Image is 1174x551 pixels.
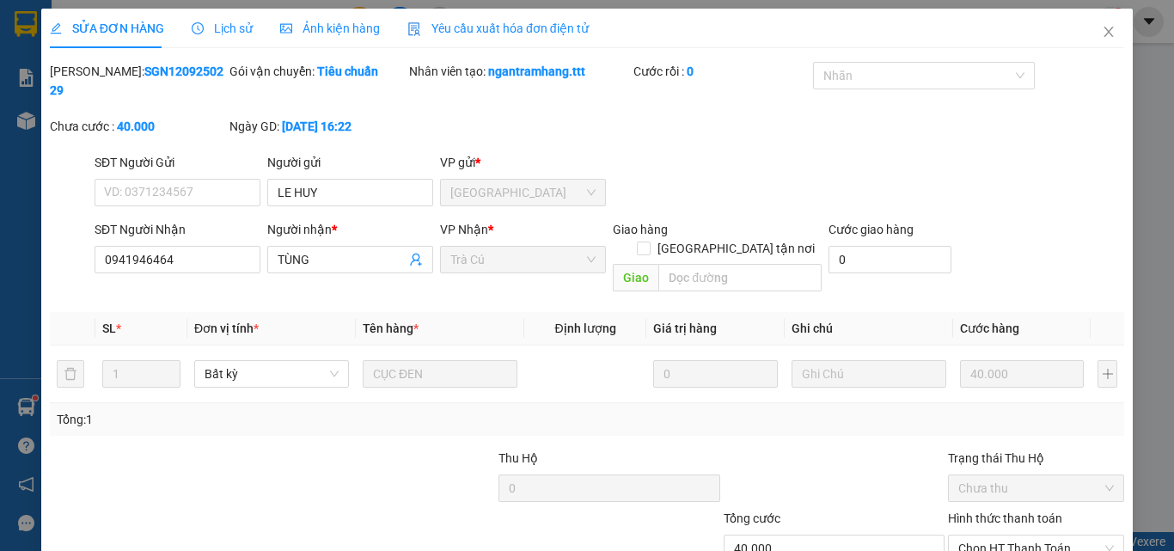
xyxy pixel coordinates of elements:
[440,223,488,236] span: VP Nhận
[958,475,1114,501] span: Chưa thu
[948,449,1124,468] div: Trạng thái Thu Hộ
[50,117,226,136] div: Chưa cước :
[280,21,380,35] span: Ảnh kiện hàng
[407,22,421,36] img: icon
[50,21,164,35] span: SỬA ĐƠN HÀNG
[102,321,116,335] span: SL
[658,264,822,291] input: Dọc đường
[948,511,1062,525] label: Hình thức thanh toán
[192,21,253,35] span: Lịch sử
[653,321,717,335] span: Giá trị hàng
[960,321,1019,335] span: Cước hàng
[95,153,260,172] div: SĐT Người Gửi
[50,22,62,34] span: edit
[440,153,606,172] div: VP gửi
[554,321,615,335] span: Định lượng
[409,62,630,81] div: Nhân viên tạo:
[267,220,433,239] div: Người nhận
[95,220,260,239] div: SĐT Người Nhận
[792,360,946,388] input: Ghi Chú
[317,64,378,78] b: Tiêu chuẩn
[229,117,406,136] div: Ngày GD:
[117,119,155,133] b: 40.000
[363,321,419,335] span: Tên hàng
[267,153,433,172] div: Người gửi
[363,360,517,388] input: VD: Bàn, Ghế
[829,246,951,273] input: Cước giao hàng
[57,360,84,388] button: delete
[450,180,596,205] span: Sài Gòn
[50,62,226,100] div: [PERSON_NAME]:
[498,451,538,465] span: Thu Hộ
[613,264,658,291] span: Giao
[205,361,339,387] span: Bất kỳ
[613,223,668,236] span: Giao hàng
[785,312,953,346] th: Ghi chú
[1098,360,1117,388] button: plus
[960,360,1084,388] input: 0
[192,22,204,34] span: clock-circle
[829,223,914,236] label: Cước giao hàng
[229,62,406,81] div: Gói vận chuyển:
[651,239,822,258] span: [GEOGRAPHIC_DATA] tận nơi
[633,62,810,81] div: Cước rồi :
[724,511,780,525] span: Tổng cước
[653,360,777,388] input: 0
[409,253,423,266] span: user-add
[280,22,292,34] span: picture
[194,321,259,335] span: Đơn vị tính
[57,410,455,429] div: Tổng: 1
[282,119,352,133] b: [DATE] 16:22
[687,64,694,78] b: 0
[407,21,589,35] span: Yêu cầu xuất hóa đơn điện tử
[450,247,596,272] span: Trà Cú
[488,64,585,78] b: ngantramhang.ttt
[1102,25,1116,39] span: close
[1085,9,1133,57] button: Close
